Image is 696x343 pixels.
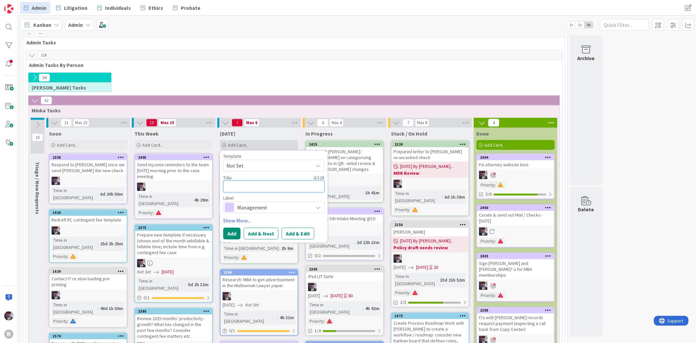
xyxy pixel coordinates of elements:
div: ML [135,259,212,268]
span: Admin Tasks By Person [29,62,554,68]
span: : [363,305,363,312]
img: Visit kanbanzone.com [4,4,13,13]
div: 2h 9m [280,245,295,252]
div: ML [306,225,383,234]
div: Curate & send out Mail / Checks - [DATE] [477,211,554,225]
span: Today [220,130,235,137]
i: Not Set [245,302,259,308]
div: Time in [GEOGRAPHIC_DATA] [394,190,442,204]
span: Admin [32,4,46,12]
span: Management [237,203,310,212]
b: Policy draft needs review [394,245,467,251]
span: In Progress [305,130,333,137]
span: Soon [49,130,61,137]
img: ML [479,227,487,236]
div: Max 4 [332,121,342,124]
div: iPad LIT Suite [306,272,383,281]
span: Kanban [33,21,51,29]
span: : [495,181,496,188]
span: Minka Tasks [32,107,551,114]
span: Admin Tasks [26,39,557,46]
div: 2415 [306,141,383,147]
div: 2396Lawmatics 5th Intake Meeting @10 [306,209,383,223]
div: Prepared letter to [PERSON_NAME] re uncashed check [392,147,469,162]
div: 1920 [50,210,127,216]
div: Priority [479,238,495,245]
div: 2400Curate & send out Mail / Checks - [DATE] [477,205,554,225]
div: 2386 [138,309,212,314]
div: 4h 29m [193,197,210,204]
div: 4h 42m [363,305,381,312]
img: ML [223,292,231,301]
div: Sign [PERSON_NAME] and [PERSON_NAME]? u for MBA memberships [477,259,554,280]
img: ML [52,226,60,235]
div: Priority [223,254,239,261]
div: 2405 [135,155,212,160]
div: 2405 [138,155,212,160]
div: ML [392,254,469,263]
span: Kelly Tasks [32,84,103,91]
div: Priority [394,289,410,297]
div: 2403 [480,254,554,259]
div: Time in [GEOGRAPHIC_DATA] [223,311,277,325]
span: : [495,238,496,245]
div: 2403 [477,253,554,259]
div: 2309Research: MBA to get advertisement in the Multnomah Lawyer paper [221,270,298,290]
div: 1920Redraft RC contingent fee template [50,210,127,224]
div: 2386Review 2025 months' productivity - growth? What has changed in the past few months? Consider ... [135,309,212,341]
div: Time in [GEOGRAPHIC_DATA] [308,186,363,200]
span: : [363,189,363,197]
div: 2320Prepared letter to [PERSON_NAME] re uncashed check [392,141,469,162]
a: 2405Send myzone reminders to the team [DATE] morning prior to the case meetingMLTime in [GEOGRAPH... [134,154,213,219]
div: Contact IT re slow loading pre printing [50,275,127,289]
span: : [437,277,438,284]
span: 2x [576,22,584,28]
span: : [68,318,69,325]
div: 23d 21h 52m [438,277,467,284]
div: 2400 [477,205,554,211]
div: 2338 [50,155,127,160]
b: Admin [68,22,83,28]
div: Max 6 [246,121,257,124]
div: Priority [308,318,324,325]
div: 2400 [480,206,554,210]
div: 2386 [135,309,212,315]
div: 1h 41m [363,189,381,197]
span: : [442,194,443,201]
div: Time in [GEOGRAPHIC_DATA] [308,302,363,316]
div: Research: MBA to get advertisement in the Multnomah Lawyer paper [221,276,298,290]
div: 2404 [480,155,554,160]
span: : [410,206,410,214]
div: 2415Work with [PERSON_NAME]/ [PERSON_NAME] on categorizing transactions in QB - initial review & ... [306,141,383,173]
span: : [279,245,280,252]
div: Time in [GEOGRAPHIC_DATA] [137,193,192,207]
span: 7 [232,119,243,127]
div: 1639 [53,269,127,274]
span: Label [223,196,234,200]
img: ML [4,311,13,320]
span: [DATE] By [PERSON_NAME]... [400,238,454,245]
div: F/u with [PERSON_NAME] records request payment (expecting a call back from Copy Center) [477,314,554,334]
div: 1920 [53,211,127,215]
img: ML [479,171,487,179]
span: Done [476,130,489,137]
div: ML [221,292,298,301]
a: Individuals [93,2,135,14]
div: ML [135,183,212,191]
div: 2d 22h 13m [355,239,381,246]
a: 2156[PERSON_NAME][DATE] By [PERSON_NAME]...Policy draft needs reviewML[DATE][DATE]2DTime in [GEOG... [391,221,469,307]
img: ML [137,183,146,191]
div: ML [392,180,469,188]
div: ML [50,291,127,300]
div: 1673 [392,313,469,319]
span: : [98,305,99,312]
span: : [495,292,496,299]
div: Priority [52,318,68,325]
div: ML [50,226,127,235]
div: [PERSON_NAME] [392,228,469,237]
div: Time in [GEOGRAPHIC_DATA] [52,302,98,316]
a: 2360iPad LIT SuiteML[DATE][DATE]6DTime in [GEOGRAPHIC_DATA]:4h 42mPriority:1/4 [305,266,384,336]
span: : [410,289,410,297]
img: ML [394,254,402,263]
span: Individuals [105,4,131,12]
